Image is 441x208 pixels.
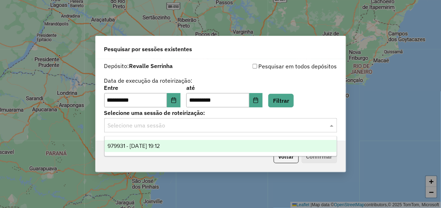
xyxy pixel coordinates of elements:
[104,108,337,117] label: Selecione uma sessão de roteirização:
[167,93,181,107] button: Choose Date
[104,45,192,53] span: Pesquisar por sessões existentes
[221,62,337,71] div: Pesquisar em todos depósitos
[107,143,160,149] span: 979931 - [DATE] 19:12
[104,136,337,156] ng-dropdown-panel: Options list
[268,94,294,107] button: Filtrar
[104,62,173,70] label: Depósito:
[186,83,263,92] label: até
[129,62,173,69] strong: Revalle Serrinha
[249,93,263,107] button: Choose Date
[104,83,181,92] label: Entre
[104,76,193,85] label: Data de execução da roteirização:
